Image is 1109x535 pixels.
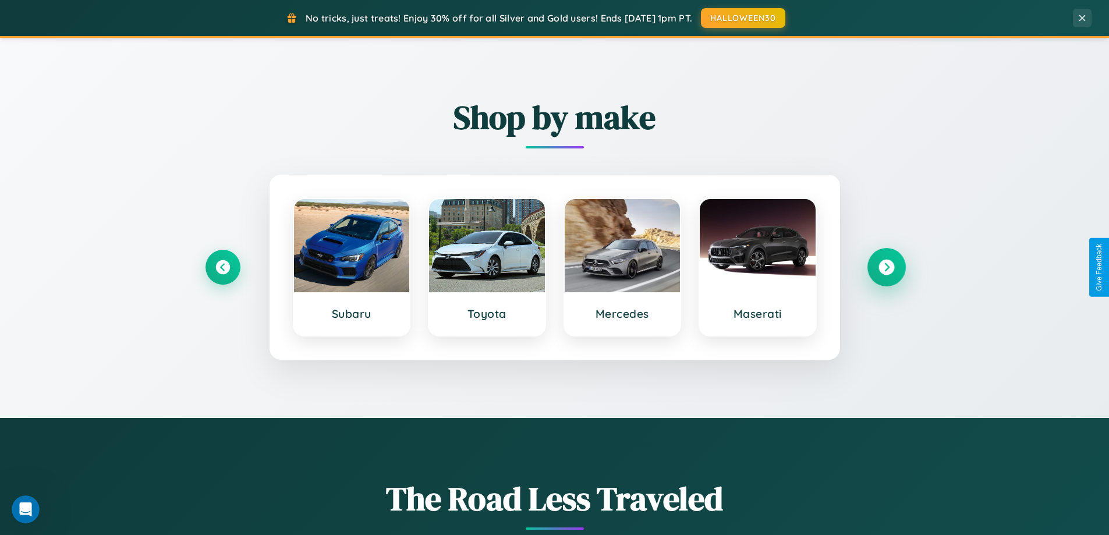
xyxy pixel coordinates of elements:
[576,307,669,321] h3: Mercedes
[306,307,398,321] h3: Subaru
[205,95,904,140] h2: Shop by make
[12,495,40,523] iframe: Intercom live chat
[306,12,692,24] span: No tricks, just treats! Enjoy 30% off for all Silver and Gold users! Ends [DATE] 1pm PT.
[711,307,804,321] h3: Maserati
[1095,244,1103,291] div: Give Feedback
[701,8,785,28] button: HALLOWEEN30
[205,476,904,521] h1: The Road Less Traveled
[441,307,533,321] h3: Toyota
